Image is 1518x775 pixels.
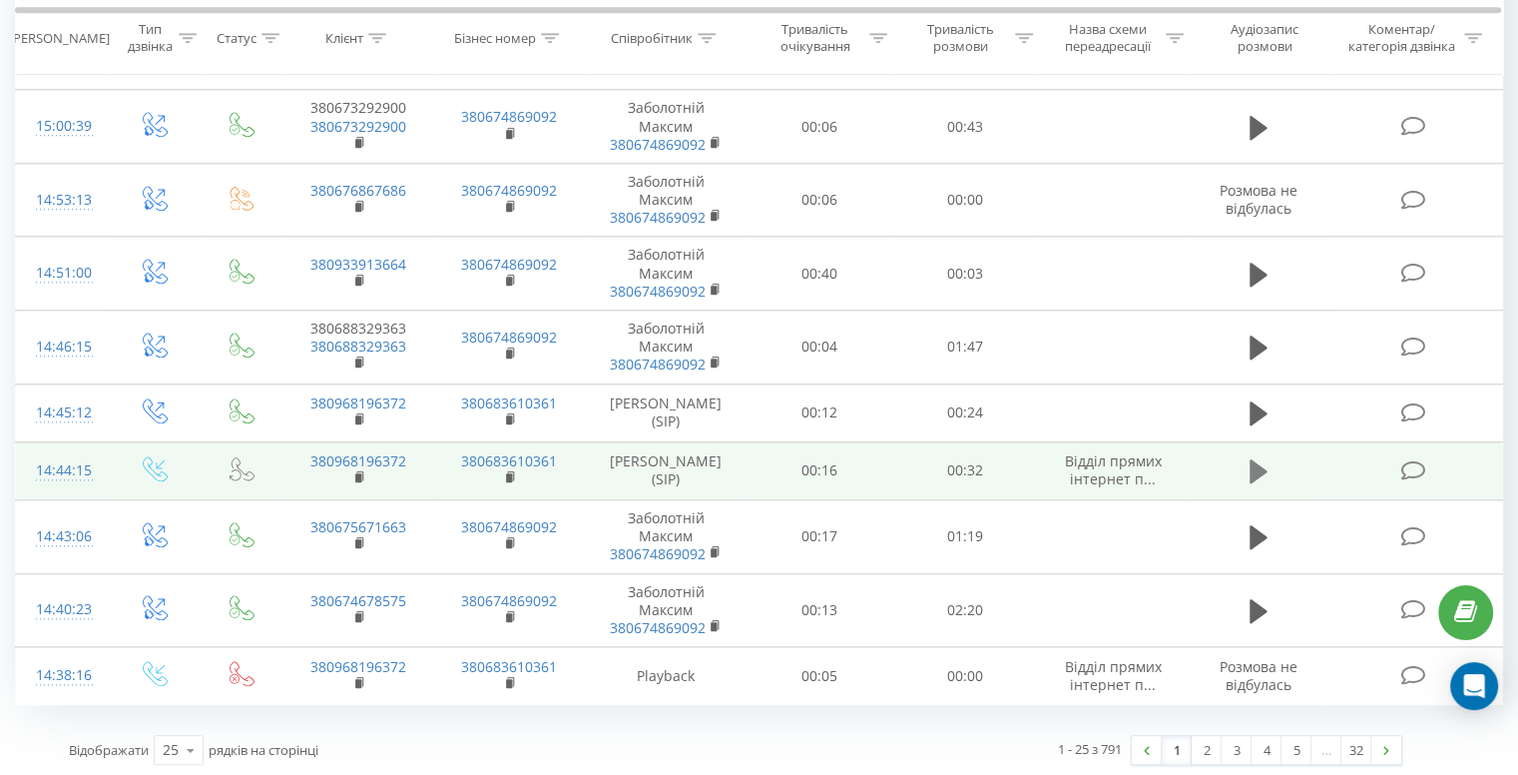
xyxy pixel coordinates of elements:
td: Заболотній Максим [585,90,748,164]
td: 00:12 [748,384,892,441]
a: 5 [1281,736,1311,764]
td: 00:04 [748,311,892,385]
td: 00:16 [748,441,892,499]
a: 380683610361 [461,451,557,470]
a: 380968196372 [310,393,406,412]
td: 00:40 [748,237,892,311]
a: 380674869092 [461,181,557,200]
div: 14:44:15 [36,451,89,490]
div: 15:00:39 [36,107,89,146]
span: Відображати [69,741,149,759]
td: Заболотній Максим [585,237,748,311]
a: 380674678575 [310,591,406,610]
div: 1 - 25 з 791 [1058,739,1122,759]
span: Відділ прямих інтернет п... [1065,451,1162,488]
div: Бізнес номер [454,29,536,46]
a: 380968196372 [310,451,406,470]
span: Відділ прямих інтернет п... [1065,657,1162,694]
a: 380674869092 [461,517,557,536]
div: Open Intercom Messenger [1450,662,1498,710]
div: Тривалість розмови [910,21,1010,55]
a: 380674869092 [461,328,557,347]
td: [PERSON_NAME] (SIP) [585,384,748,441]
td: 380688329363 [282,311,433,385]
a: 380683610361 [461,393,557,412]
div: 14:53:13 [36,181,89,220]
div: Клієнт [325,29,363,46]
span: Розмова не відбулась [1220,181,1297,218]
a: 380675671663 [310,517,406,536]
td: 00:06 [748,163,892,237]
a: 380674869092 [461,107,557,126]
td: 00:06 [748,90,892,164]
div: 14:45:12 [36,393,89,432]
td: 00:05 [748,647,892,705]
td: Заболотній Максим [585,163,748,237]
a: 1 [1162,736,1192,764]
span: Розмова не відбулась [1220,657,1297,694]
a: 4 [1252,736,1281,764]
div: [PERSON_NAME] [9,29,110,46]
a: 380968196372 [310,657,406,676]
td: 02:20 [892,573,1037,647]
a: 380676867686 [310,181,406,200]
td: 00:03 [892,237,1037,311]
td: Заболотній Максим [585,499,748,573]
div: Тривалість очікування [765,21,865,55]
td: Заболотній Максим [585,311,748,385]
td: [PERSON_NAME] (SIP) [585,441,748,499]
a: 380674869092 [461,591,557,610]
span: рядків на сторінці [209,741,318,759]
div: … [1311,736,1341,764]
td: 00:00 [892,647,1037,705]
td: 01:19 [892,499,1037,573]
a: 380674869092 [461,255,557,274]
td: 01:47 [892,311,1037,385]
div: Коментар/категорія дзвінка [1342,21,1459,55]
div: Співробітник [611,29,693,46]
td: Playback [585,647,748,705]
td: 00:17 [748,499,892,573]
td: 00:24 [892,384,1037,441]
a: 380674869092 [610,282,706,301]
td: Заболотній Максим [585,573,748,647]
td: 00:00 [892,163,1037,237]
a: 380674869092 [610,135,706,154]
div: Назва схеми переадресації [1056,21,1161,55]
div: Тип дзвінка [126,21,173,55]
div: 14:43:06 [36,517,89,556]
a: 380674869092 [610,544,706,563]
td: 00:43 [892,90,1037,164]
a: 380673292900 [310,117,406,136]
div: 14:46:15 [36,328,89,367]
div: 14:38:16 [36,656,89,695]
a: 380688329363 [310,337,406,356]
a: 380674869092 [610,208,706,227]
td: 00:32 [892,441,1037,499]
div: Аудіозапис розмови [1207,21,1323,55]
a: 380674869092 [610,355,706,374]
a: 380683610361 [461,657,557,676]
td: 00:13 [748,573,892,647]
a: 380933913664 [310,255,406,274]
a: 2 [1192,736,1222,764]
div: 25 [163,740,179,760]
a: 32 [1341,736,1371,764]
a: 3 [1222,736,1252,764]
div: Статус [217,29,256,46]
div: 14:40:23 [36,590,89,629]
td: 380673292900 [282,90,433,164]
a: 380674869092 [610,618,706,637]
div: 14:51:00 [36,254,89,293]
